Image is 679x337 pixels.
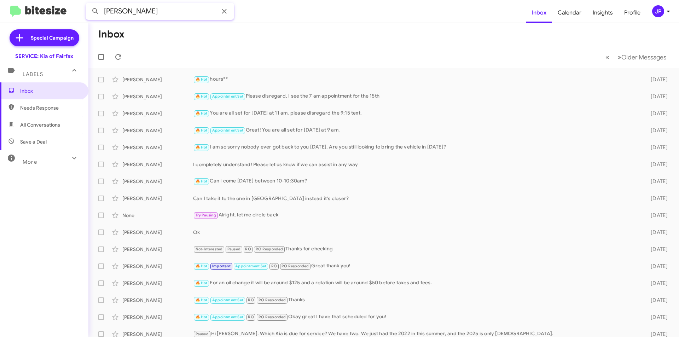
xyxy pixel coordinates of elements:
a: Calendar [552,2,587,23]
span: Paused [196,332,209,336]
span: Appointment Set [212,298,243,302]
span: Important [212,264,231,268]
div: [DATE] [639,280,673,287]
span: Try Pausing [196,213,216,217]
span: 🔥 Hot [196,145,208,150]
span: More [23,159,37,165]
div: [PERSON_NAME] [122,161,193,168]
span: Appointment Set [212,128,243,133]
div: Thanks for checking [193,245,639,253]
div: [DATE] [639,93,673,100]
span: 🔥 Hot [196,281,208,285]
div: [DATE] [639,178,673,185]
div: [DATE] [639,76,673,83]
h1: Inbox [98,29,124,40]
div: Can I come [DATE] between 10-10:30am? [193,177,639,185]
span: 🔥 Hot [196,179,208,184]
div: Thanks [193,296,639,304]
div: [PERSON_NAME] [122,263,193,270]
div: Okay great I have that scheduled for you! [193,313,639,321]
span: RO Responded [259,315,286,319]
div: I completely understand! Please let us know if we can assist in any way [193,161,639,168]
div: [DATE] [639,212,673,219]
div: [PERSON_NAME] [122,76,193,83]
span: Not-Interested [196,247,223,251]
span: 🔥 Hot [196,94,208,99]
div: You are all set for [DATE] at 11 am, please disregard the 9:15 text. [193,109,639,117]
div: [PERSON_NAME] [122,195,193,202]
div: Great thank you! [193,262,639,270]
span: RO [248,298,254,302]
div: [PERSON_NAME] [122,280,193,287]
div: [PERSON_NAME] [122,127,193,134]
span: 🔥 Hot [196,315,208,319]
div: [PERSON_NAME] [122,314,193,321]
span: » [617,53,621,62]
div: Can I take it to the one in [GEOGRAPHIC_DATA] instead it's closer? [193,195,639,202]
span: « [605,53,609,62]
span: Inbox [20,87,80,94]
button: Next [613,50,671,64]
span: Needs Response [20,104,80,111]
div: [PERSON_NAME] [122,93,193,100]
div: Great! You are all set for [DATE] at 9 am. [193,126,639,134]
nav: Page navigation example [602,50,671,64]
div: SERVICE: Kia of Fairfax [15,53,73,60]
div: [PERSON_NAME] [122,297,193,304]
span: RO [245,247,251,251]
div: [DATE] [639,297,673,304]
span: RO Responded [259,298,286,302]
div: [DATE] [639,263,673,270]
div: I am so sorry nobody ever got back to you [DATE]. Are you still looking to bring the vehicle in [... [193,143,639,151]
button: Previous [601,50,614,64]
div: [DATE] [639,246,673,253]
div: [DATE] [639,314,673,321]
input: Search [86,3,234,20]
span: Appointment Set [212,94,243,99]
span: 🔥 Hot [196,111,208,116]
span: Save a Deal [20,138,47,145]
a: Special Campaign [10,29,79,46]
div: [PERSON_NAME] [122,229,193,236]
div: [DATE] [639,127,673,134]
div: Alright, let me circle back [193,211,639,219]
div: For an oil change it will be around $125 and a rotation will be around $50 before taxes and fees. [193,279,639,287]
span: All Conversations [20,121,60,128]
a: Insights [587,2,619,23]
div: [PERSON_NAME] [122,178,193,185]
a: Profile [619,2,646,23]
div: [PERSON_NAME] [122,110,193,117]
span: 🔥 Hot [196,298,208,302]
div: [DATE] [639,110,673,117]
div: [DATE] [639,195,673,202]
div: [DATE] [639,161,673,168]
div: Ok [193,229,639,236]
div: [PERSON_NAME] [122,144,193,151]
div: [DATE] [639,229,673,236]
div: Please disregard, I see the 7 am appointment for the 15th [193,92,639,100]
span: 🔥 Hot [196,128,208,133]
span: RO [271,264,277,268]
div: None [122,212,193,219]
span: Labels [23,71,43,77]
span: Older Messages [621,53,666,61]
span: Special Campaign [31,34,74,41]
span: Paused [227,247,240,251]
span: Appointment Set [212,315,243,319]
span: RO Responded [282,264,309,268]
span: Appointment Set [235,264,266,268]
span: RO Responded [256,247,283,251]
span: 🔥 Hot [196,77,208,82]
div: JP [652,5,664,17]
button: JP [646,5,671,17]
span: RO [248,315,254,319]
div: [DATE] [639,144,673,151]
a: Inbox [526,2,552,23]
span: 🔥 Hot [196,264,208,268]
div: [PERSON_NAME] [122,246,193,253]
